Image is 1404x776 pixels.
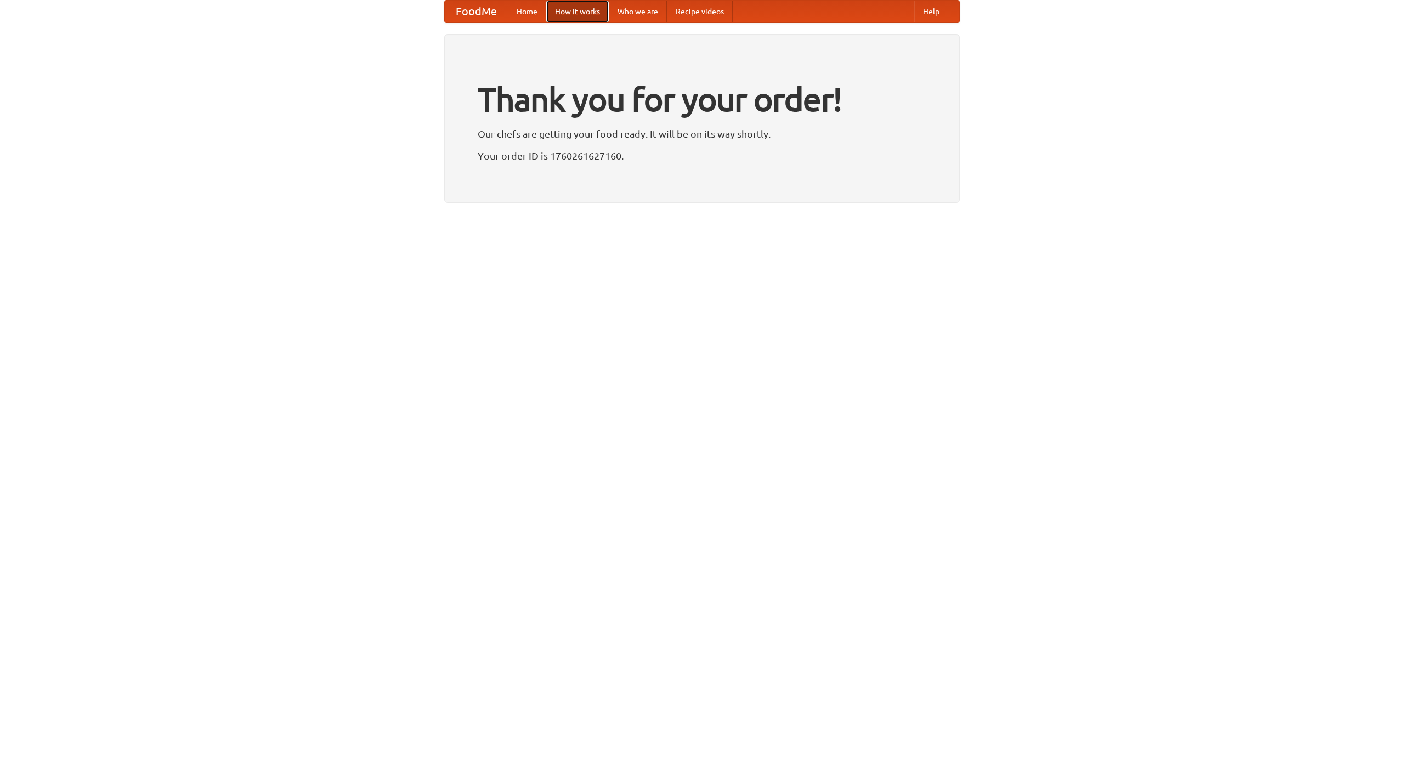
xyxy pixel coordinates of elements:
[445,1,508,22] a: FoodMe
[546,1,609,22] a: How it works
[914,1,948,22] a: Help
[609,1,667,22] a: Who we are
[478,148,926,164] p: Your order ID is 1760261627160.
[478,73,926,126] h1: Thank you for your order!
[667,1,733,22] a: Recipe videos
[478,126,926,142] p: Our chefs are getting your food ready. It will be on its way shortly.
[508,1,546,22] a: Home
